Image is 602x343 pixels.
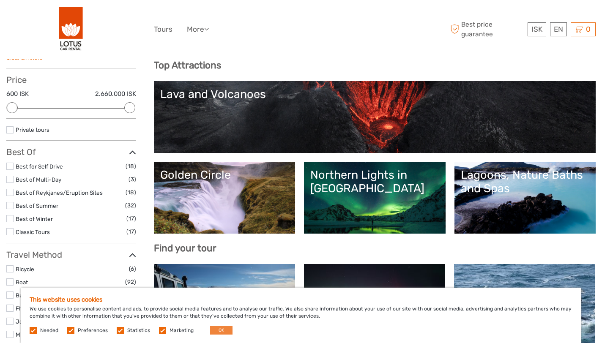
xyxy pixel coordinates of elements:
[16,331,52,338] a: Mini Bus / Car
[16,126,49,133] a: Private tours
[129,264,136,274] span: (6)
[16,266,34,272] a: Bicycle
[40,327,58,334] label: Needed
[95,90,136,98] label: 2.660.000 ISK
[6,250,136,260] h3: Travel Method
[125,201,136,210] span: (32)
[6,147,136,157] h3: Best Of
[127,327,150,334] label: Statistics
[170,327,194,334] label: Marketing
[531,25,542,33] span: ISK
[160,168,289,182] div: Golden Circle
[461,168,590,227] a: Lagoons, Nature Baths and Spas
[97,13,107,23] button: Open LiveChat chat widget
[16,176,61,183] a: Best of Multi-Day
[160,87,590,101] div: Lava and Volcanoes
[21,288,581,343] div: We use cookies to personalise content and ads, to provide social media features and to analyse ou...
[16,215,53,222] a: Best of Winter
[78,327,108,334] label: Preferences
[125,277,136,287] span: (92)
[12,15,96,22] p: We're away right now. Please check back later!
[16,318,45,325] a: Jeep / 4x4
[310,168,439,196] div: Northern Lights in [GEOGRAPHIC_DATA]
[16,189,103,196] a: Best of Reykjanes/Eruption Sites
[449,20,526,38] span: Best price guarantee
[16,163,63,170] a: Best for Self Drive
[16,279,28,286] a: Boat
[154,60,221,71] b: Top Attractions
[16,229,50,235] a: Classic Tours
[6,75,136,85] h3: Price
[6,90,29,98] label: 600 ISK
[126,214,136,223] span: (17)
[310,168,439,227] a: Northern Lights in [GEOGRAPHIC_DATA]
[154,23,172,35] a: Tours
[154,242,216,254] b: Find your tour
[210,326,233,335] button: OK
[160,87,590,147] a: Lava and Volcanoes
[585,25,592,33] span: 0
[550,22,567,36] div: EN
[126,188,136,197] span: (18)
[16,305,31,312] a: Flying
[59,6,83,52] img: 443-e2bd2384-01f0-477a-b1bf-f993e7f52e7d_logo_big.png
[16,292,26,299] a: Bus
[126,161,136,171] span: (18)
[126,227,136,237] span: (17)
[187,23,209,35] a: More
[16,202,58,209] a: Best of Summer
[461,168,590,196] div: Lagoons, Nature Baths and Spas
[160,168,289,227] a: Golden Circle
[30,296,572,303] h5: This website uses cookies
[129,174,136,184] span: (3)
